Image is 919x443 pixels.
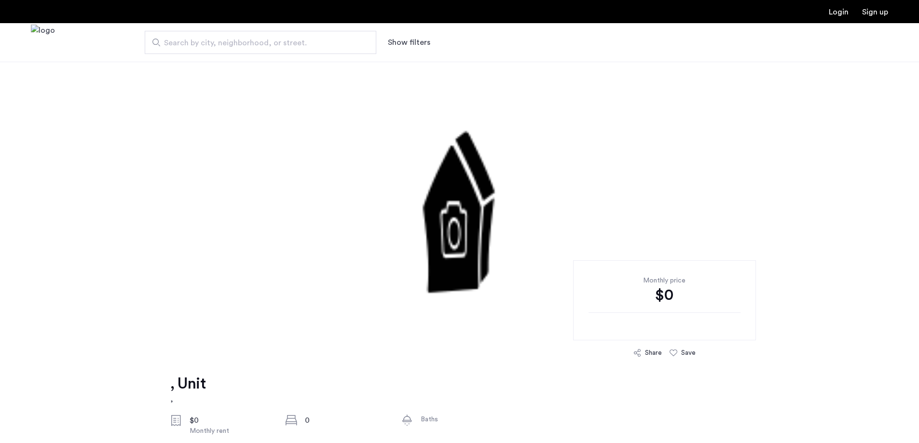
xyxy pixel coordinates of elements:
img: 2.gif [165,62,754,351]
div: Share [645,348,662,358]
a: Cazamio Logo [31,25,55,61]
div: Monthly rent [190,426,271,436]
button: Show or hide filters [388,37,430,48]
div: $0 [190,415,271,426]
div: $0 [589,285,741,305]
img: logo [31,25,55,61]
a: Registration [862,8,888,16]
div: Save [681,348,696,358]
h2: , [170,393,206,405]
div: Monthly price [589,276,741,285]
a: , Unit, [170,374,206,405]
span: Search by city, neighborhood, or street. [164,37,349,49]
h1: , Unit [170,374,206,393]
a: Login [829,8,849,16]
div: 0 [305,415,386,426]
input: Apartment Search [145,31,376,54]
div: Baths [421,415,502,424]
